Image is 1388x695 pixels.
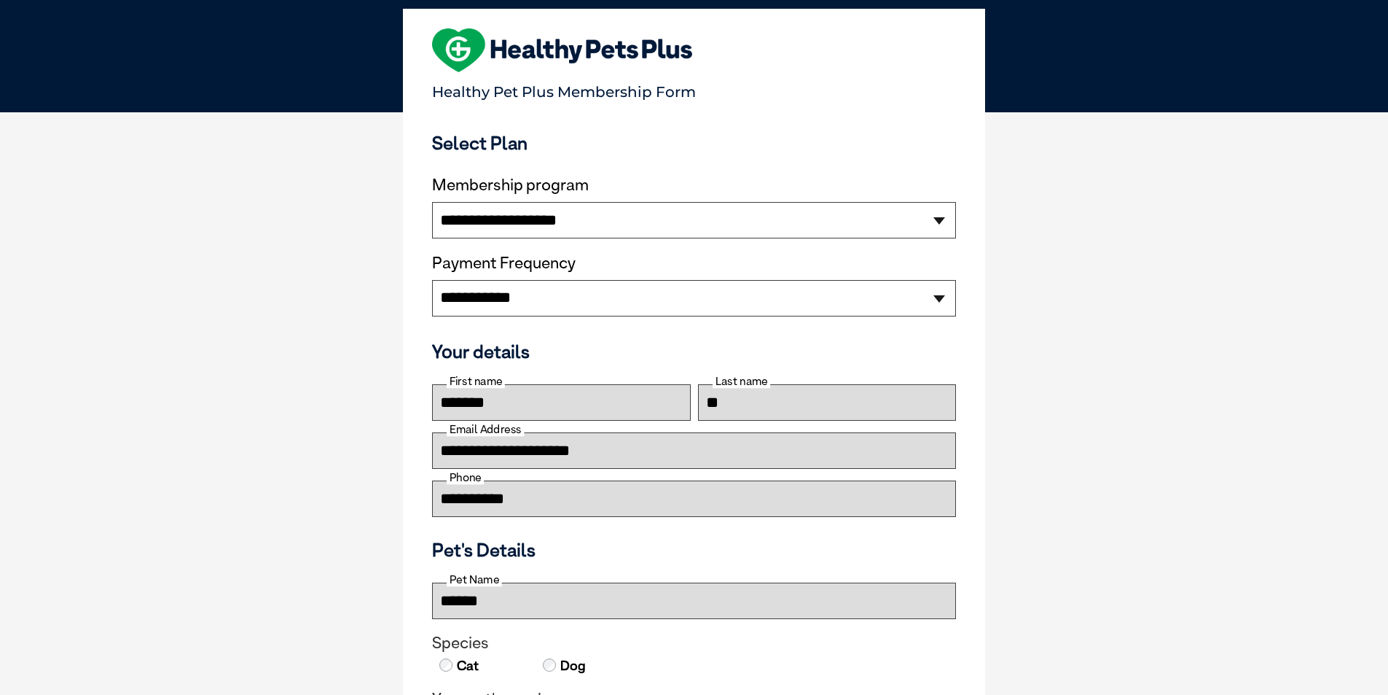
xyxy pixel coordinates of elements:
[432,341,956,362] h3: Your details
[432,132,956,154] h3: Select Plan
[426,539,962,561] h3: Pet's Details
[432,634,956,653] legend: Species
[432,28,692,72] img: heart-shape-hpp-logo-large.png
[432,77,956,101] p: Healthy Pet Plus Membership Form
[432,254,576,273] label: Payment Frequency
[432,176,956,195] label: Membership program
[713,375,770,388] label: Last name
[447,471,484,484] label: Phone
[447,375,505,388] label: First name
[447,423,524,436] label: Email Address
